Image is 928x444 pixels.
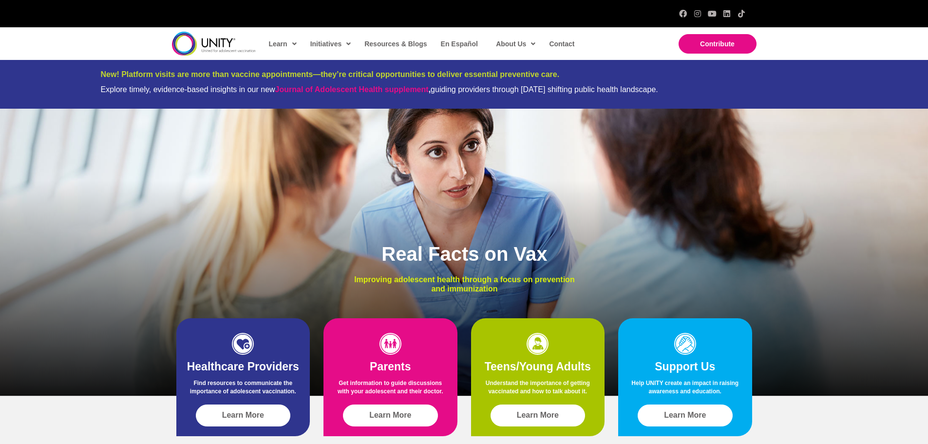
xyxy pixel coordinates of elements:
a: Journal of Adolescent Health supplement [275,85,429,94]
p: Improving adolescent health through a focus on prevention and immunization [347,275,582,293]
a: LinkedIn [723,10,731,18]
a: Learn More [491,405,586,426]
span: Initiatives [310,37,351,51]
span: Learn More [222,411,264,420]
h2: Healthcare Providers [186,360,301,374]
span: En Español [441,40,478,48]
img: icon-HCP-1 [232,333,254,355]
span: Contribute [700,40,735,48]
div: Explore timely, evidence-based insights in our new guiding providers through [DATE] shifting publ... [101,85,828,94]
h2: Support Us [628,360,742,374]
span: About Us [496,37,535,51]
span: Learn More [369,411,411,420]
h2: Parents [333,360,448,374]
a: YouTube [708,10,716,18]
span: Learn [269,37,297,51]
img: unity-logo-dark [172,32,256,56]
p: Understand the importance of getting vaccinated and how to talk about it. [481,379,595,401]
span: Resources & Blogs [364,40,427,48]
a: Facebook [679,10,687,18]
span: Learn More [664,411,706,420]
span: Real Facts on Vax [381,243,547,265]
strong: , [275,85,431,94]
a: TikTok [738,10,745,18]
p: Help UNITY create an impact in raising awareness and education. [628,379,742,401]
span: Learn More [517,411,559,420]
a: En Español [436,33,482,55]
a: Learn More [196,405,291,426]
img: icon-teens-1 [527,333,549,355]
a: Resources & Blogs [360,33,431,55]
span: New! Platform visits are more than vaccine appointments—they’re critical opportunities to deliver... [101,70,560,78]
p: Get information to guide discussions with your adolescent and their doctor. [333,379,448,401]
span: Contact [549,40,574,48]
a: Contact [544,33,578,55]
img: icon-parents-1 [379,333,401,355]
a: Contribute [679,34,757,54]
h2: Teens/Young Adults [481,360,595,374]
a: Instagram [694,10,701,18]
a: Learn More [343,405,438,426]
a: Learn More [638,405,733,426]
a: About Us [491,33,539,55]
img: icon-support-1 [674,333,696,355]
p: Find resources to communicate the importance of adolescent vaccination. [186,379,301,401]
